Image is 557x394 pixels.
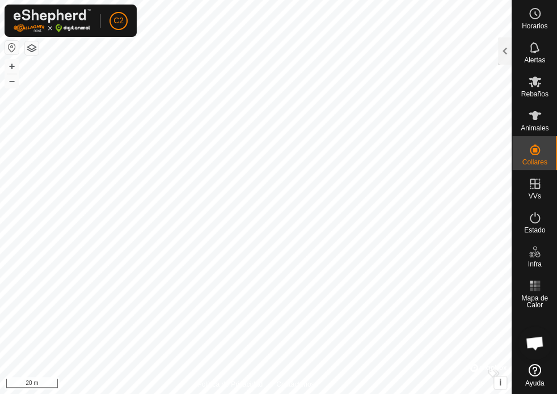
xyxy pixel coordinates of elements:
span: Animales [521,125,548,132]
button: Restablecer Mapa [5,41,19,54]
span: C2 [113,15,124,27]
a: Política de Privacidad [197,379,263,389]
a: Contáctenos [276,379,314,389]
span: Mapa de Calor [515,295,554,308]
button: + [5,60,19,73]
button: – [5,74,19,88]
img: Logo Gallagher [14,9,91,32]
span: VVs [528,193,541,200]
span: Horarios [522,23,547,29]
a: Ayuda [512,359,557,391]
button: Capas del Mapa [25,41,39,55]
a: Obre el xat [518,326,552,360]
span: Infra [528,261,541,268]
button: i [494,376,507,389]
span: Rebaños [521,91,548,98]
span: Alertas [524,57,545,63]
span: Collares [522,159,547,166]
span: Ayuda [525,380,545,387]
span: Estado [524,227,545,234]
span: i [499,378,501,387]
